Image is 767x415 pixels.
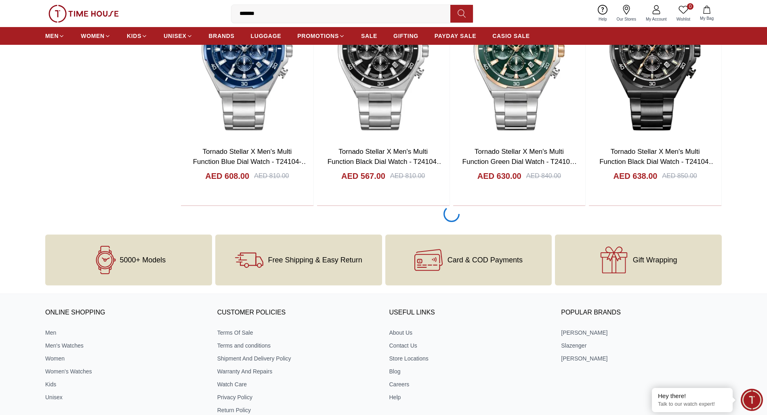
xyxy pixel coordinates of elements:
span: MEN [45,32,59,40]
span: PAYDAY SALE [435,32,476,40]
a: Tornado Stellar X Men's Multi Function Green Dial Watch - T24104-KBSHK [462,148,577,176]
h3: USEFUL LINKS [389,307,550,319]
div: Hey there! [658,392,727,400]
span: SALE [361,32,377,40]
a: Slazenger [561,342,722,350]
a: Tornado Stellar X Men's Multi Function Black Dial Watch - T24104-SBSB [328,148,443,176]
img: ... [48,5,119,23]
div: AED 850.00 [662,171,697,181]
a: Store Locations [389,354,550,363]
a: WOMEN [81,29,111,43]
a: Careers [389,380,550,388]
a: About Us [389,329,550,337]
a: Terms and conditions [217,342,378,350]
h3: ONLINE SHOPPING [45,307,206,319]
a: Privacy Policy [217,393,378,401]
span: Free Shipping & Easy Return [268,256,362,264]
div: AED 840.00 [526,171,561,181]
h3: Popular Brands [561,307,722,319]
a: PAYDAY SALE [435,29,476,43]
a: Contact Us [389,342,550,350]
a: PROMOTIONS [297,29,345,43]
a: Return Policy [217,406,378,414]
a: Men [45,329,206,337]
a: Terms Of Sale [217,329,378,337]
a: Tornado Stellar X Men's Multi Function Black Dial Watch - T24104-BBBB [599,148,715,176]
p: Talk to our watch expert! [658,401,727,408]
span: Card & COD Payments [448,256,523,264]
span: My Account [643,16,670,22]
a: GIFTING [393,29,418,43]
span: CASIO SALE [492,32,530,40]
a: Men's Watches [45,342,206,350]
span: WOMEN [81,32,105,40]
span: 0 [687,3,693,10]
a: BRANDS [209,29,235,43]
span: 5000+ Models [120,256,166,264]
span: Help [595,16,610,22]
a: Our Stores [612,3,641,24]
a: [PERSON_NAME] [561,354,722,363]
a: Kids [45,380,206,388]
a: Shipment And Delivery Policy [217,354,378,363]
a: Watch Care [217,380,378,388]
h4: AED 608.00 [205,170,249,182]
span: My Bag [697,15,717,21]
h4: AED 630.00 [477,170,521,182]
span: PROMOTIONS [297,32,339,40]
h4: AED 567.00 [341,170,385,182]
a: UNISEX [164,29,192,43]
a: Help [389,393,550,401]
span: Wishlist [673,16,693,22]
a: Help [594,3,612,24]
div: Chat Widget [741,389,763,411]
a: Women [45,354,206,363]
a: [PERSON_NAME] [561,329,722,337]
span: Gift Wrapping [633,256,677,264]
span: KIDS [127,32,141,40]
a: 0Wishlist [672,3,695,24]
a: Tornado Stellar X Men's Multi Function Blue Dial Watch - T24104-SBSN [193,148,308,176]
a: KIDS [127,29,147,43]
a: LUGGAGE [251,29,282,43]
a: SALE [361,29,377,43]
span: LUGGAGE [251,32,282,40]
a: Women's Watches [45,367,206,375]
h3: CUSTOMER POLICIES [217,307,378,319]
span: GIFTING [393,32,418,40]
span: Our Stores [614,16,639,22]
a: MEN [45,29,65,43]
h4: AED 638.00 [614,170,658,182]
div: AED 810.00 [390,171,425,181]
button: My Bag [695,4,719,23]
span: UNISEX [164,32,186,40]
a: Warranty And Repairs [217,367,378,375]
div: AED 810.00 [254,171,289,181]
a: Blog [389,367,550,375]
span: BRANDS [209,32,235,40]
a: CASIO SALE [492,29,530,43]
a: Unisex [45,393,206,401]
